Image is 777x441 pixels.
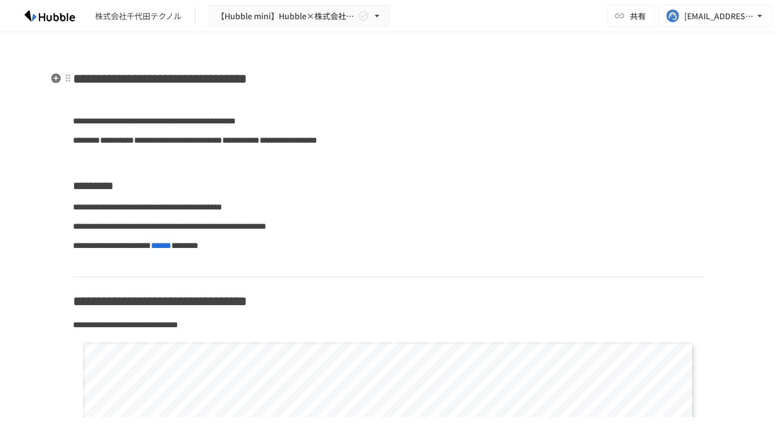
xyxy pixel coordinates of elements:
div: 株式会社千代田テクノル [95,10,182,22]
button: 共有 [607,5,655,27]
img: HzDRNkGCf7KYO4GfwKnzITak6oVsp5RHeZBEM1dQFiQ [14,7,86,25]
div: [EMAIL_ADDRESS][DOMAIN_NAME] [684,9,754,23]
button: [EMAIL_ADDRESS][DOMAIN_NAME] [659,5,772,27]
span: 共有 [630,10,646,22]
button: 【Hubble mini】Hubble×株式会社千代田テクノル オンボーディングプロジェクト [209,5,390,27]
span: 【Hubble mini】Hubble×株式会社千代田テクノル オンボーディングプロジェクト [217,9,356,23]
